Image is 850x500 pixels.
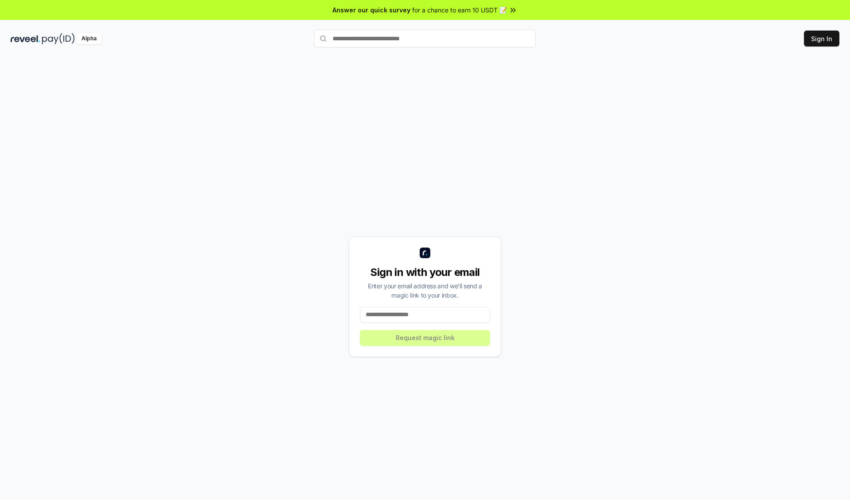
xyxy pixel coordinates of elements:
div: Enter your email address and we’ll send a magic link to your inbox. [360,281,490,300]
span: for a chance to earn 10 USDT 📝 [412,5,507,15]
button: Sign In [804,31,839,47]
div: Alpha [77,33,101,44]
span: Answer our quick survey [332,5,410,15]
img: reveel_dark [11,33,40,44]
div: Sign in with your email [360,265,490,279]
img: logo_small [420,248,430,258]
img: pay_id [42,33,75,44]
